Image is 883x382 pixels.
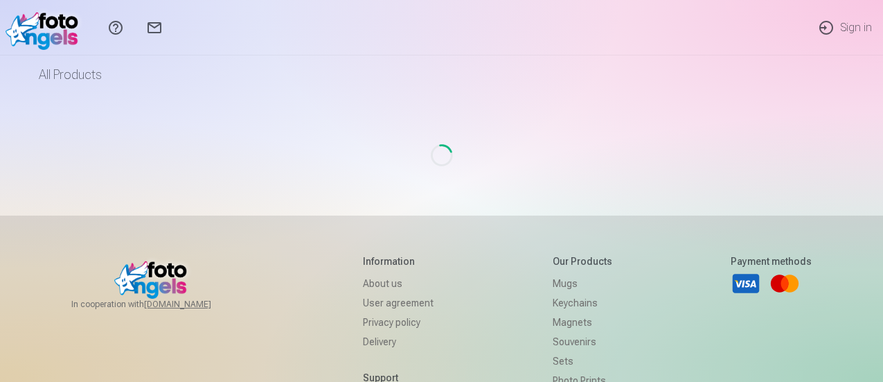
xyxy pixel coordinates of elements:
a: Mugs [553,274,612,293]
h5: Payment methods [731,254,812,268]
a: Visa [731,268,761,299]
a: Mastercard [769,268,800,299]
a: Souvenirs [553,332,612,351]
a: [DOMAIN_NAME] [144,299,244,310]
h5: Our products [553,254,612,268]
span: In cooperation with [71,299,244,310]
a: Keychains [553,293,612,313]
a: User agreement [363,293,434,313]
img: /v1 [6,6,85,50]
a: About us [363,274,434,293]
a: Delivery [363,332,434,351]
a: Magnets [553,313,612,332]
a: Privacy policy [363,313,434,332]
h5: Information [363,254,434,268]
a: Sets [553,351,612,371]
